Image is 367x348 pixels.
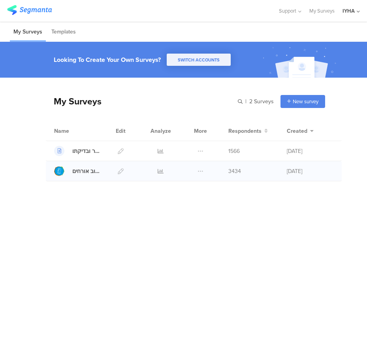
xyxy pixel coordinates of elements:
[228,167,241,175] span: 3434
[178,57,220,63] span: SWITCH ACCOUNTS
[343,7,355,15] div: IYHA
[293,98,318,105] span: New survey
[48,23,79,41] li: Templates
[249,97,274,106] span: 2 Surveys
[113,121,129,141] div: Edit
[54,55,161,64] div: Looking To Create Your Own Surveys?
[287,127,307,135] span: Created
[149,121,172,141] div: Analyze
[279,7,296,15] span: Support
[54,127,101,135] div: Name
[287,167,333,175] div: [DATE]
[167,54,231,66] button: SWITCH ACCOUNTS
[228,147,240,155] span: 1566
[10,23,46,41] li: My Surveys
[244,97,248,106] span: |
[72,167,101,175] div: משוב אורחים - חיפה
[72,147,101,155] div: טופס קבלת חדר ובדיקתו - חיפה
[287,127,314,135] button: Created
[54,166,101,176] a: משוב אורחים - [GEOGRAPHIC_DATA]
[192,121,209,141] div: More
[228,127,268,135] button: Respondents
[260,44,341,80] img: create_account_image.svg
[46,95,102,108] div: My Surveys
[7,5,52,15] img: segmanta logo
[287,147,333,155] div: [DATE]
[54,146,101,156] a: טופס קבלת חדר ובדיקתו - [GEOGRAPHIC_DATA]
[228,127,262,135] span: Respondents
